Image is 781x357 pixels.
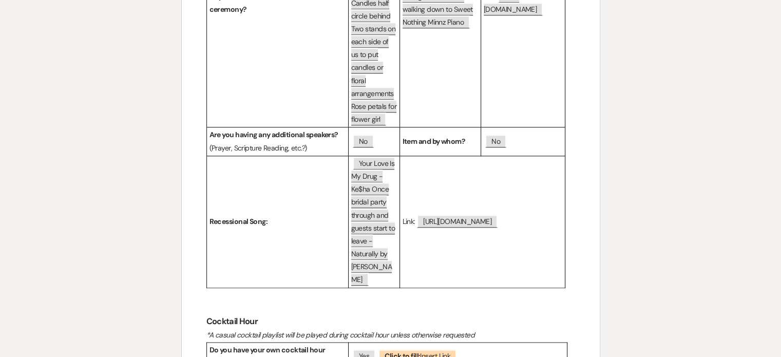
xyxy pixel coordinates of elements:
[417,215,498,228] span: [URL][DOMAIN_NAME]
[206,316,258,327] strong: Cocktail Hour
[209,130,338,139] strong: Are you having any additional speakers?
[209,128,346,154] p: (Prayer, Scripture Reading, etc.?)
[403,137,465,146] strong: Item and by whom?
[403,215,562,228] p: Link:
[206,330,475,340] em: *A casual cocktail playlist will be played during cocktail hour unless otherwise requested
[209,217,268,226] strong: Recessional Song:
[485,135,506,147] span: No
[353,135,374,147] span: No
[351,157,395,286] span: Your Love Is My Drug - Ke$ha Once bridal party through and guests start to leave -Naturally by [P...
